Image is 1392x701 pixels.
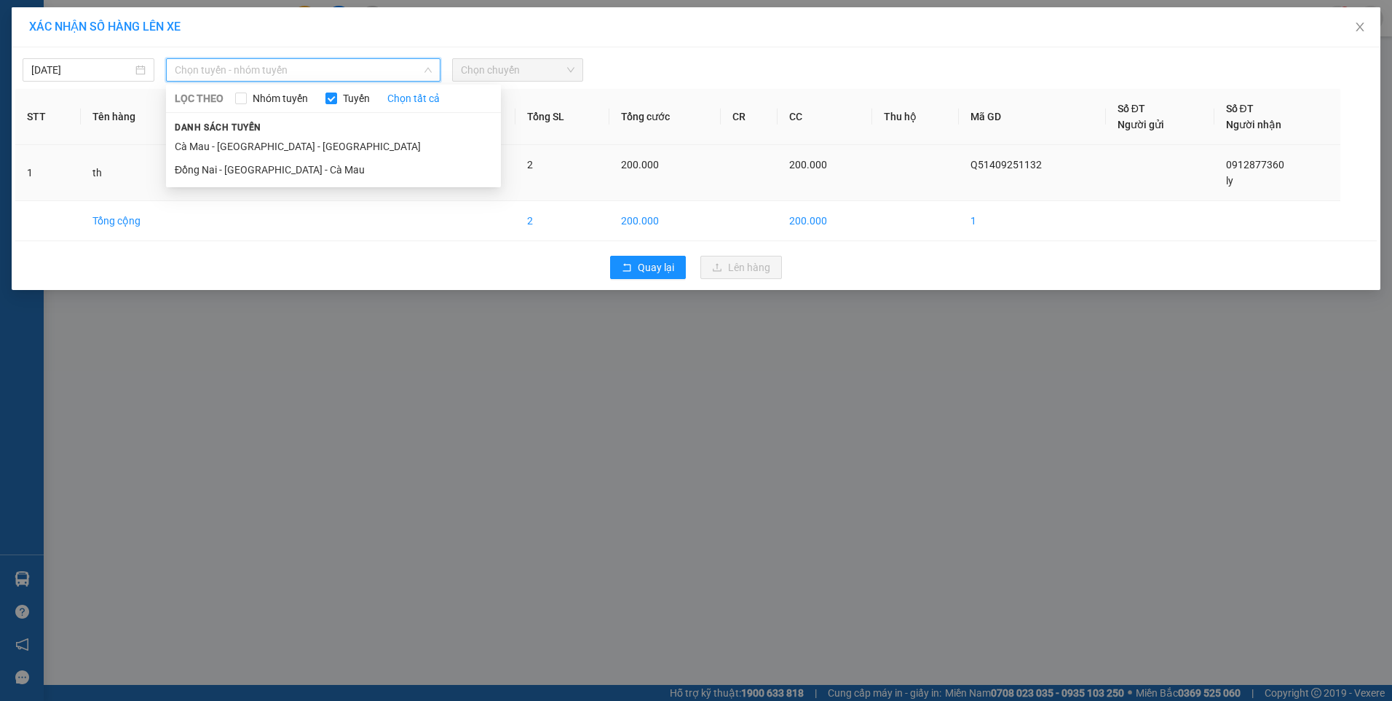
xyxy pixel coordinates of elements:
span: rollback [622,262,632,274]
button: uploadLên hàng [700,256,782,279]
span: Người nhận [1226,119,1281,130]
a: Chọn tất cả [387,90,440,106]
td: 1 [15,145,81,201]
span: down [424,66,432,74]
span: 200.000 [621,159,659,171]
th: Tổng cước [609,89,721,145]
th: Tên hàng [81,89,191,145]
span: Số ĐT [1118,103,1145,114]
span: Tuyến [337,90,376,106]
td: th [81,145,191,201]
td: 2 [515,201,609,241]
th: CR [721,89,778,145]
td: Tổng cộng [81,201,191,241]
th: STT [15,89,81,145]
td: 200.000 [778,201,872,241]
span: Chọn chuyến [461,59,575,81]
td: 200.000 [609,201,721,241]
li: Cà Mau - [GEOGRAPHIC_DATA] - [GEOGRAPHIC_DATA] [166,135,501,158]
span: ly [1226,175,1233,187]
span: 2 [527,159,533,171]
span: Số ĐT [1226,103,1254,114]
span: Danh sách tuyến [166,121,270,134]
button: rollbackQuay lại [610,256,686,279]
span: Người gửi [1118,119,1164,130]
span: close [1354,21,1366,33]
span: LỌC THEO [175,90,224,106]
li: Đồng Nai - [GEOGRAPHIC_DATA] - Cà Mau [166,158,501,181]
span: Nhóm tuyến [247,90,314,106]
span: XÁC NHẬN SỐ HÀNG LÊN XE [29,20,181,34]
span: 0912877360 [1226,159,1284,171]
span: Chọn tuyến - nhóm tuyến [175,59,432,81]
th: CC [778,89,872,145]
th: Mã GD [959,89,1106,145]
span: 200.000 [789,159,827,171]
span: Q51409251132 [970,159,1042,171]
span: Quay lại [638,259,674,275]
th: Tổng SL [515,89,609,145]
td: 1 [959,201,1106,241]
input: 13/09/2025 [31,62,133,78]
th: Thu hộ [872,89,959,145]
button: Close [1340,7,1380,48]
